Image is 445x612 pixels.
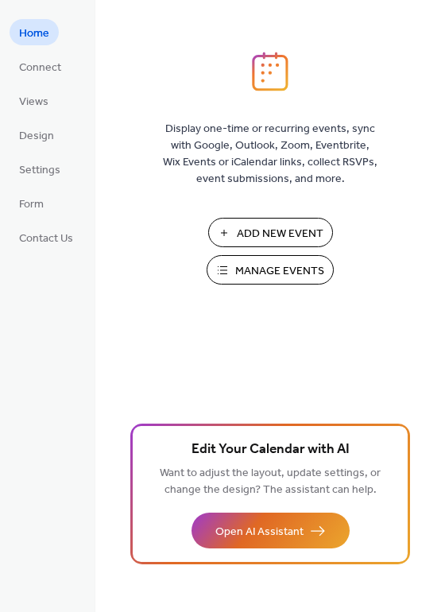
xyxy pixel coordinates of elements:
span: Home [19,25,49,42]
span: Manage Events [235,263,324,280]
button: Manage Events [207,255,334,285]
span: Design [19,128,54,145]
span: Connect [19,60,61,76]
span: Display one-time or recurring events, sync with Google, Outlook, Zoom, Eventbrite, Wix Events or ... [163,121,377,188]
button: Open AI Assistant [192,513,350,548]
span: Views [19,94,48,110]
span: Want to adjust the layout, update settings, or change the design? The assistant can help. [160,463,381,501]
a: Form [10,190,53,216]
span: Open AI Assistant [215,524,304,540]
a: Views [10,87,58,114]
img: logo_icon.svg [252,52,288,91]
span: Contact Us [19,230,73,247]
span: Add New Event [237,226,323,242]
span: Form [19,196,44,213]
a: Design [10,122,64,148]
a: Home [10,19,59,45]
button: Add New Event [208,218,333,247]
span: Edit Your Calendar with AI [192,439,350,461]
a: Connect [10,53,71,79]
a: Contact Us [10,224,83,250]
a: Settings [10,156,70,182]
span: Settings [19,162,60,179]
